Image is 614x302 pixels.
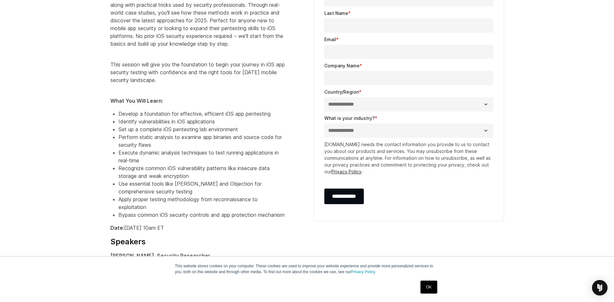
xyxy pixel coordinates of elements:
[110,98,163,104] strong: What You Will Learn:
[324,89,359,95] span: Country/Region
[118,125,285,133] li: Set up a complete iOS pentesting lab environment
[110,237,285,247] h4: Speakers
[118,118,285,125] li: Identify vulnerabilities in iOS applications
[324,141,493,175] p: [DOMAIN_NAME] needs the contact information you provide to us to contact you about our products a...
[175,263,439,275] p: This website stores cookies on your computer. These cookies are used to improve your website expe...
[420,281,437,294] a: OK
[118,133,285,149] li: Perform static analysis to examine app binaries and source code for security flaws
[118,110,285,118] li: Develop a foundation for effective, efficient iOS app pentesting
[331,169,362,174] a: Privacy Policy
[324,63,360,68] span: Company Name
[118,149,285,164] li: Execute dynamic analysis techniques to test running applications in real-time
[110,61,285,83] span: This session will give you the foundation to begin your journey in iOS app security testing with ...
[324,10,348,16] span: Last Name
[118,180,285,195] li: Use essential tools like [PERSON_NAME] and Objection for comprehensive security testing
[118,211,285,219] li: Bypass common iOS security controls and app protection mechanism
[324,37,336,42] span: Email
[118,164,285,180] li: Recognize common iOS vulnerability patterns like insecure data storage and weak encryption
[110,225,124,231] strong: Date:
[324,115,375,121] span: What is your industry?
[351,270,376,274] a: Privacy Policy.
[118,195,285,211] li: Apply proper testing methodology from reconnaissance to exploitation
[110,224,285,232] p: [DATE] 10am ET
[592,280,608,296] div: Open Intercom Messenger
[110,252,210,259] strong: [PERSON_NAME], Security Researcher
